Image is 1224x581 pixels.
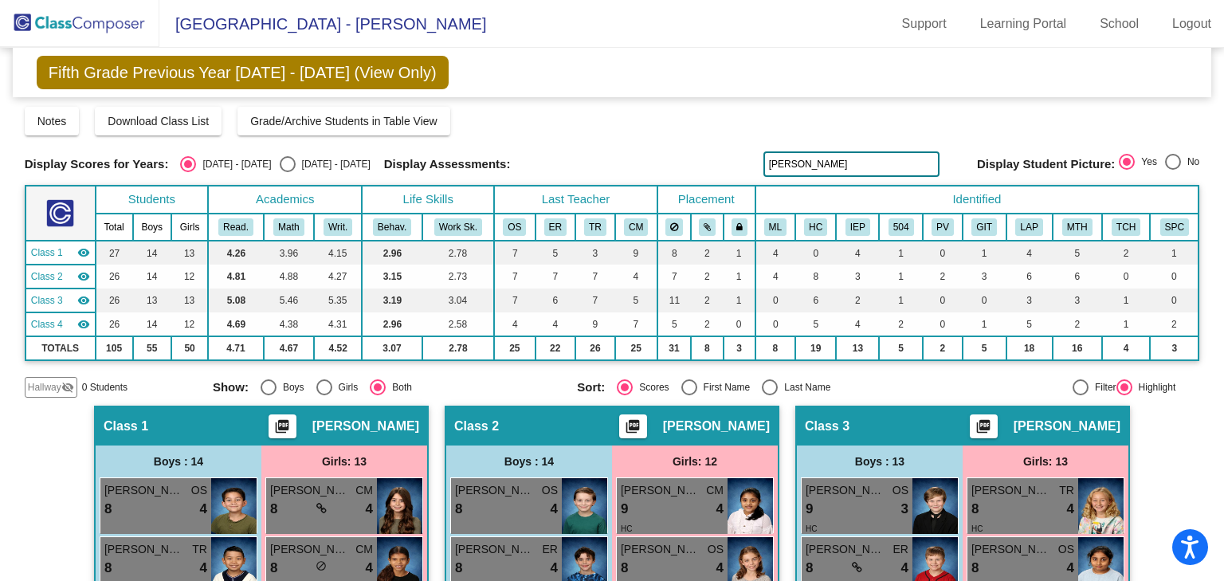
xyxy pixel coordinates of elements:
mat-radio-group: Select an option [1119,154,1199,175]
span: 8 [806,558,813,579]
div: Girls: 12 [612,446,778,477]
td: 105 [96,336,133,360]
td: 9 [575,312,615,336]
span: Display Student Picture: [977,157,1115,171]
td: 2 [1102,241,1151,265]
span: 4 [1067,558,1074,579]
span: TR [192,541,207,558]
a: Support [889,11,959,37]
span: [PERSON_NAME] [270,482,350,499]
td: 1 [724,241,755,265]
td: 2 [691,289,724,312]
td: 26 [96,265,133,289]
td: 4.81 [208,265,264,289]
button: GIT [971,218,997,236]
td: 26 [96,312,133,336]
td: 3.04 [422,289,494,312]
td: 2 [1053,312,1102,336]
th: 504 Plan [879,214,923,241]
th: Emily Raney [535,214,576,241]
div: Filter [1089,380,1116,395]
button: Writ. [324,218,352,236]
th: Trisha Radford [575,214,615,241]
button: Print Students Details [970,414,998,438]
span: Fifth Grade Previous Year [DATE] - [DATE] (View Only) [37,56,449,89]
mat-icon: visibility [77,246,90,259]
span: [GEOGRAPHIC_DATA] - [PERSON_NAME] [159,11,486,37]
span: OS [1058,541,1074,558]
td: 25 [615,336,657,360]
th: Keep away students [657,214,691,241]
td: 4 [836,312,879,336]
button: Read. [218,218,253,236]
td: 3 [1150,336,1198,360]
span: Display Scores for Years: [25,157,169,171]
span: 4 [716,558,724,579]
span: Hallway [28,380,61,395]
td: 2 [923,336,963,360]
td: 4 [1102,336,1151,360]
span: 9 [621,499,628,520]
button: HC [804,218,827,236]
th: Life Skills [362,186,494,214]
div: Boys : 13 [797,446,963,477]
td: 12 [171,312,208,336]
td: 7 [575,265,615,289]
th: Academics [208,186,362,214]
td: 3 [724,336,755,360]
td: 1 [963,312,1006,336]
td: 5 [879,336,923,360]
span: 8 [455,558,462,579]
span: TR [1059,482,1074,499]
span: CM [706,482,724,499]
td: 2.73 [422,265,494,289]
span: 0 Students [82,380,127,395]
span: Class 2 [31,269,63,284]
td: 4 [1006,241,1053,265]
td: 4.69 [208,312,264,336]
span: 4 [901,558,908,579]
td: 0 [923,289,963,312]
div: Both [386,380,412,395]
td: 0 [795,241,836,265]
span: Class 3 [31,293,63,308]
td: 2 [923,265,963,289]
td: 13 [171,289,208,312]
span: Class 1 [31,245,63,260]
td: 0 [1102,265,1151,289]
td: 4 [755,241,796,265]
td: 3.96 [264,241,314,265]
button: Grade/Archive Students in Table View [237,107,450,135]
td: 6 [1006,265,1053,289]
td: 3.15 [362,265,422,289]
td: 6 [535,289,576,312]
span: Sort: [577,380,605,395]
td: 2 [691,265,724,289]
a: Learning Portal [967,11,1080,37]
span: 4 [551,558,558,579]
span: 3 [901,499,908,520]
span: OS [892,482,908,499]
span: 8 [104,558,112,579]
td: 14 [133,241,172,265]
span: 8 [455,499,462,520]
mat-icon: picture_as_pdf [273,418,292,441]
td: 2.96 [362,312,422,336]
td: 1 [879,289,923,312]
th: Math Pullout Support [1053,214,1102,241]
td: 3.07 [362,336,422,360]
span: CM [355,482,373,499]
td: 4.67 [264,336,314,360]
span: HC [971,524,983,533]
span: Class 3 [805,418,849,434]
span: [PERSON_NAME] [621,541,700,558]
td: 13 [171,241,208,265]
td: 8 [657,241,691,265]
td: 2.78 [422,336,494,360]
td: 1 [963,241,1006,265]
mat-icon: visibility [77,270,90,283]
span: do_not_disturb_alt [316,560,327,571]
td: 5 [657,312,691,336]
a: Logout [1159,11,1224,37]
td: 31 [657,336,691,360]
